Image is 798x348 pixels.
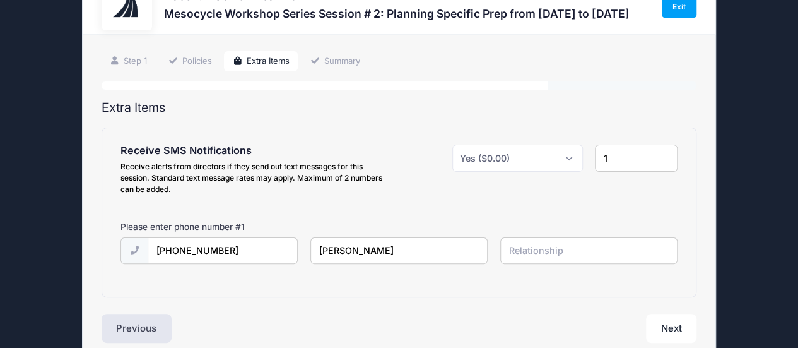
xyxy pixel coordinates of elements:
a: Summary [302,51,368,72]
input: Relationship [500,237,678,265]
button: Previous [102,314,172,343]
a: Step 1 [102,51,156,72]
h3: Mesocycle Workshop Series Session # 2: Planning Specific Prep from [DATE] to [DATE] [164,7,630,20]
input: Quantity [595,145,678,172]
h4: Receive SMS Notifications [120,145,393,157]
label: Please enter phone number # [120,220,245,233]
button: Next [646,314,697,343]
input: (xxx) xxx-xxxx [148,237,298,265]
a: Extra Items [224,51,298,72]
span: 1 [241,222,245,232]
h2: Extra Items [102,100,697,115]
a: Policies [160,51,220,72]
input: Name [310,237,488,265]
div: Receive alerts from directors if they send out text messages for this session. Standard text mess... [120,161,393,195]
